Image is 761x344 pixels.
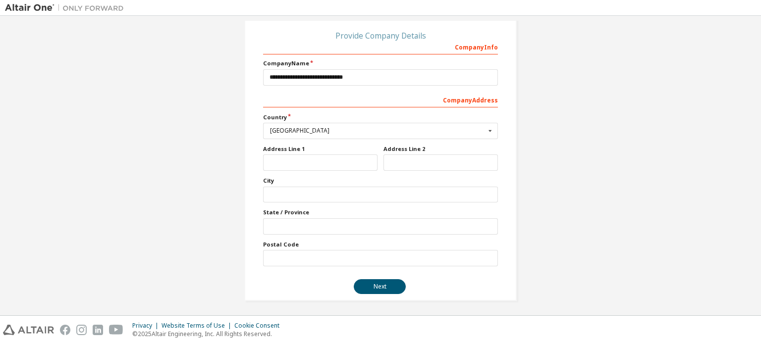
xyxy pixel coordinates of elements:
p: © 2025 Altair Engineering, Inc. All Rights Reserved. [132,330,285,338]
img: Altair One [5,3,129,13]
button: Next [354,279,406,294]
div: Website Terms of Use [162,322,234,330]
img: instagram.svg [76,325,87,335]
img: altair_logo.svg [3,325,54,335]
label: State / Province [263,208,498,216]
img: linkedin.svg [93,325,103,335]
label: Address Line 2 [383,145,498,153]
div: Privacy [132,322,162,330]
label: Postal Code [263,241,498,248]
label: Address Line 1 [263,145,378,153]
label: Country [263,113,498,121]
img: youtube.svg [109,325,123,335]
div: Company Info [263,39,498,54]
label: Company Name [263,59,498,67]
div: Provide Company Details [263,33,498,39]
div: [GEOGRAPHIC_DATA] [270,128,486,134]
label: City [263,177,498,185]
div: Cookie Consent [234,322,285,330]
img: facebook.svg [60,325,70,335]
div: Company Address [263,92,498,107]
